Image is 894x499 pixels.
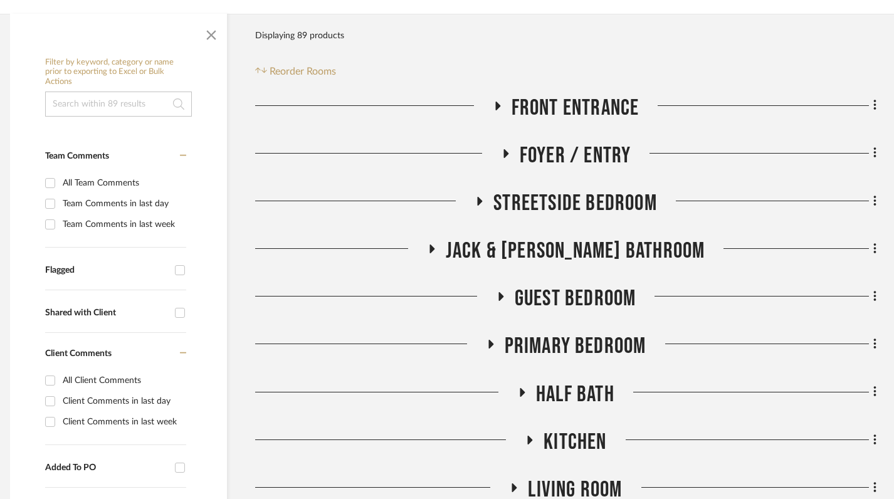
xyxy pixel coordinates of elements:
[45,58,192,87] h6: Filter by keyword, category or name prior to exporting to Excel or Bulk Actions
[520,142,631,169] span: Foyer / Entry
[63,412,183,432] div: Client Comments in last week
[63,173,183,193] div: All Team Comments
[45,349,112,358] span: Client Comments
[255,23,344,48] div: Displaying 89 products
[63,194,183,214] div: Team Comments in last day
[544,429,606,456] span: Kitchen
[493,190,657,217] span: Streetside Bedroom
[45,152,109,160] span: Team Comments
[45,463,169,473] div: Added To PO
[446,238,705,265] span: Jack & [PERSON_NAME] Bathroom
[63,370,183,391] div: All Client Comments
[45,308,169,318] div: Shared with Client
[63,391,183,411] div: Client Comments in last day
[536,381,614,408] span: Half Bath
[45,92,192,117] input: Search within 89 results
[199,20,224,45] button: Close
[255,64,336,79] button: Reorder Rooms
[505,333,646,360] span: Primary Bedroom
[270,64,336,79] span: Reorder Rooms
[515,285,636,312] span: Guest Bedroom
[512,95,639,122] span: Front Entrance
[45,265,169,276] div: Flagged
[63,214,183,234] div: Team Comments in last week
